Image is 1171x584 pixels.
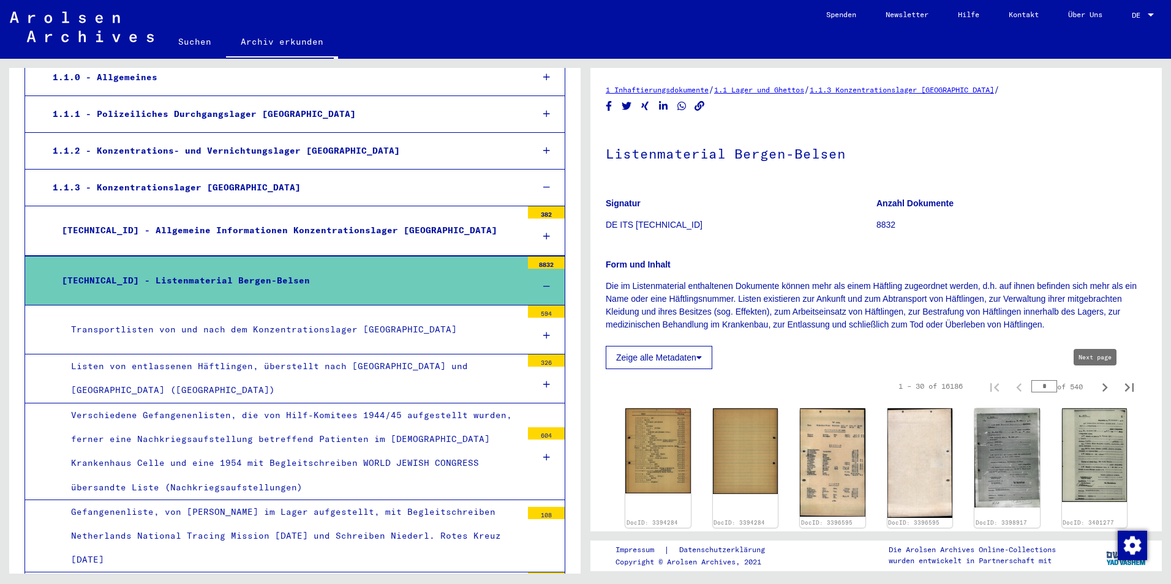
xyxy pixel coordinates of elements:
[1104,540,1150,571] img: yv_logo.png
[1118,531,1147,560] img: Zustimmung ändern
[528,206,565,219] div: 382
[53,269,522,293] div: [TECHNICAL_ID] - Listenmaterial Bergen-Belsen
[1063,519,1114,526] a: DocID: 3401277
[625,408,691,493] img: 001.jpg
[62,318,522,342] div: Transportlisten von und nach dem Konzentrationslager [GEOGRAPHIC_DATA]
[693,99,706,114] button: Copy link
[43,139,523,163] div: 1.1.2 - Konzentrations- und Vernichtungslager [GEOGRAPHIC_DATA]
[528,305,565,318] div: 594
[974,408,1040,507] img: 001.jpg
[1093,374,1117,399] button: Next page
[606,198,641,208] b: Signatur
[676,99,688,114] button: Share on WhatsApp
[620,99,633,114] button: Share on Twitter
[1117,530,1147,560] div: Zustimmung ändern
[226,27,338,59] a: Archiv erkunden
[606,260,671,269] b: Form und Inhalt
[1132,11,1145,20] span: DE
[982,374,1007,399] button: First page
[888,519,939,526] a: DocID: 3396595
[889,544,1056,555] p: Die Arolsen Archives Online-Collections
[976,519,1027,526] a: DocID: 3398917
[606,219,876,231] p: DE ITS [TECHNICAL_ID]
[62,354,522,402] div: Listen von entlassenen Häftlingen, überstellt nach [GEOGRAPHIC_DATA] und [GEOGRAPHIC_DATA] ([GEOG...
[43,102,523,126] div: 1.1.1 - Polizeiliches Durchgangslager [GEOGRAPHIC_DATA]
[714,85,804,94] a: 1.1 Lager und Ghettos
[889,555,1056,566] p: wurden entwickelt in Partnerschaft mit
[994,84,1000,95] span: /
[62,403,522,500] div: Verschiedene Gefangenenlisten, die von Hilf-Komitees 1944/45 aufgestellt wurden, ferner eine Nach...
[669,544,780,556] a: Datenschutzerklärung
[887,408,953,518] img: 002.jpg
[627,519,678,526] a: DocID: 3394284
[603,99,616,114] button: Share on Facebook
[876,219,1147,231] p: 8832
[639,99,652,114] button: Share on Xing
[606,125,1147,179] h1: Listenmaterial Bergen-Belsen
[528,354,565,367] div: 326
[713,408,778,494] img: 002.jpg
[53,219,522,242] div: [TECHNICAL_ID] - Allgemeine Informationen Konzentrationslager [GEOGRAPHIC_DATA]
[528,427,565,440] div: 604
[164,27,226,56] a: Suchen
[528,507,565,519] div: 108
[616,544,664,556] a: Impressum
[801,519,853,526] a: DocID: 3396595
[616,544,780,556] div: |
[606,280,1147,331] p: Die im Listenmaterial enthaltenen Dokumente können mehr als einem Häftling zugeordnet werden, d.h...
[62,500,522,572] div: Gefangenenliste, von [PERSON_NAME] im Lager aufgestellt, mit Begleitschreiben Netherlands Nationa...
[1117,374,1142,399] button: Last page
[714,519,765,526] a: DocID: 3394284
[709,84,714,95] span: /
[810,85,994,94] a: 1.1.3 Konzentrationslager [GEOGRAPHIC_DATA]
[804,84,810,95] span: /
[43,66,523,89] div: 1.1.0 - Allgemeines
[1031,381,1093,392] div: of 540
[876,198,954,208] b: Anzahl Dokumente
[898,381,963,392] div: 1 – 30 of 16186
[616,556,780,567] p: Copyright © Arolsen Archives, 2021
[10,12,154,42] img: Arolsen_neg.svg
[657,99,670,114] button: Share on LinkedIn
[800,408,865,517] img: 001.jpg
[606,346,712,369] button: Zeige alle Metadaten
[528,256,565,269] div: 8832
[43,176,523,200] div: 1.1.3 - Konzentrationslager [GEOGRAPHIC_DATA]
[1007,374,1031,399] button: Previous page
[606,85,709,94] a: 1 Inhaftierungsdokumente
[1062,408,1128,502] img: 001.jpg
